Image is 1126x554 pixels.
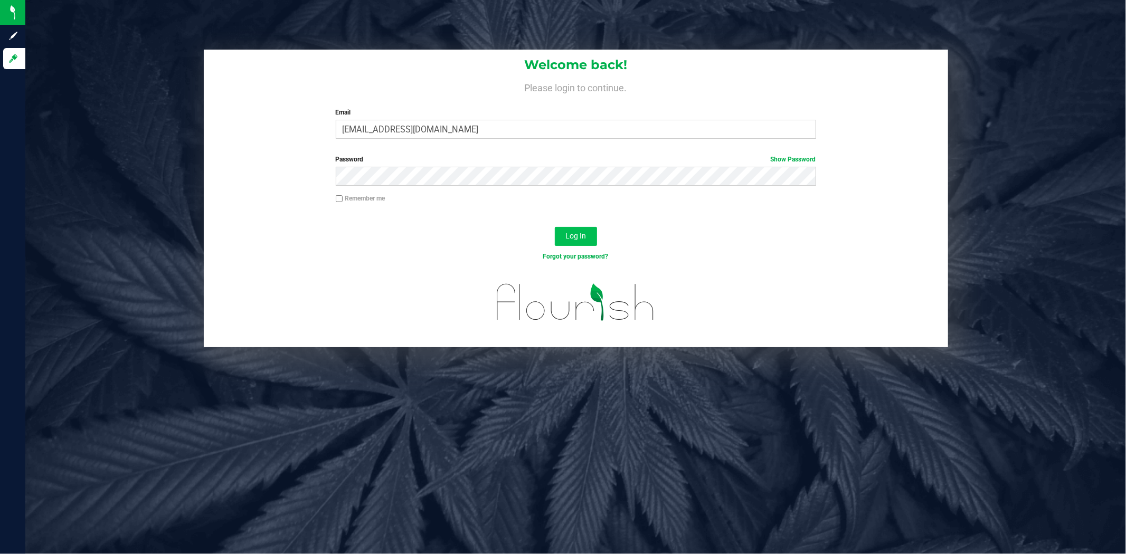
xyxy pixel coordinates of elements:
img: flourish_logo.svg [482,272,669,332]
a: Show Password [771,156,816,163]
span: Password [336,156,364,163]
label: Remember me [336,194,385,203]
a: Forgot your password? [543,253,609,260]
span: Log In [565,232,586,240]
label: Email [336,108,816,117]
h1: Welcome back! [204,58,948,72]
button: Log In [555,227,597,246]
h4: Please login to continue. [204,80,948,93]
input: Remember me [336,195,343,203]
inline-svg: Sign up [8,31,18,41]
inline-svg: Log in [8,53,18,64]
